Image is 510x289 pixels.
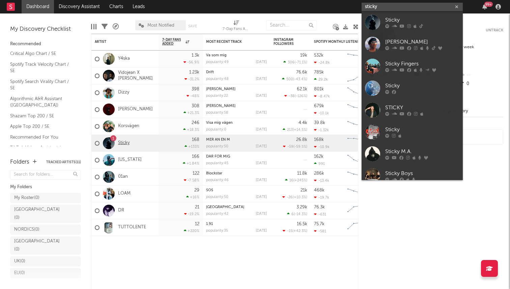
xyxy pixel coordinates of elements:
button: 99+ [482,4,487,9]
button: Tracked Artists(11) [46,161,81,164]
div: 679k [314,104,324,108]
span: 306 [288,61,294,64]
div: 162k [314,154,323,159]
span: +42.3 % [293,229,306,233]
a: Recommended For You [10,134,74,141]
div: [PERSON_NAME] [385,38,459,46]
span: -15 [287,229,292,233]
div: A&R Pipeline [113,17,119,36]
div: 29 [194,188,199,193]
span: -59 [287,145,293,149]
div: DÄR FÖR MIG [206,155,267,158]
div: [DATE] [256,60,267,64]
span: 6 [291,212,294,216]
a: EU(0) [10,268,81,278]
div: [DATE] [256,77,267,81]
div: ( ) [284,94,307,98]
div: Artist [95,40,145,44]
div: ( ) [283,60,307,64]
div: 4.4k [299,121,307,125]
div: [DATE] [256,111,267,115]
div: popularity: 50 [206,145,228,148]
span: 500 [286,78,293,81]
div: popularity: 50 [206,195,228,199]
div: Va som mig [206,54,267,57]
a: UK(0) [10,256,81,266]
div: ( ) [283,229,307,233]
a: SOS [206,189,213,192]
span: -71.1 % [295,61,306,64]
div: 16.5k [297,222,307,226]
span: -126 % [296,94,306,98]
div: Spotify Monthly Listeners [314,40,365,44]
div: -7.58 % [184,178,199,182]
a: Dizzy [118,90,129,95]
div: ( ) [282,77,307,81]
div: [DATE] [256,94,267,98]
div: popularity: 35 [206,229,228,233]
div: 468k [314,188,324,193]
div: 168 [192,138,199,142]
div: -19.2 % [184,212,199,216]
div: 75.7k [314,222,324,226]
div: 12 [195,222,199,226]
div: 39.8k [314,121,325,125]
a: [PERSON_NAME] [118,107,153,112]
div: 11.8k [297,171,307,176]
a: Sticky M.A. [362,143,463,165]
button: Save [188,24,197,28]
a: MER ÄN EN M [206,138,230,142]
div: Sticky [385,126,459,134]
span: Most Notified [147,23,174,28]
svg: Chart title [344,67,375,84]
div: Most Recent Track [206,40,257,44]
div: -10.1k [314,111,329,115]
a: [PERSON_NAME] [206,87,235,91]
div: Juri Han [206,87,267,91]
div: [DATE] [256,212,267,216]
div: 99 + [484,2,493,7]
svg: Chart title [344,118,375,135]
a: NORDICS(0) [10,225,81,235]
div: 1.91 [206,222,267,226]
div: +18.3 % [183,127,199,132]
div: [GEOGRAPHIC_DATA] ( 0 ) [14,237,62,254]
a: Critical Algo Chart / SE [10,50,74,57]
a: TikTok Videos Assistant / [GEOGRAPHIC_DATA] [10,144,74,158]
div: 308 [192,104,199,108]
a: LOAM [118,191,131,197]
a: Va som mig [206,54,227,57]
a: 1.91 [206,222,213,226]
div: Sista Gång [206,104,267,108]
a: Sticky Boys [362,165,463,187]
span: +245 % [294,179,306,182]
svg: Chart title [344,101,375,118]
a: Sticky Fingers [362,55,463,77]
span: -14.3 % [295,212,306,216]
input: Search... [266,20,317,30]
div: STICKY [385,104,459,112]
span: -59.5 % [294,145,306,149]
a: Sticky [362,11,463,33]
a: [GEOGRAPHIC_DATA](0) [10,205,81,223]
div: My Discovery Checklist [10,25,81,33]
div: 62.1k [297,87,307,91]
div: popularity: 42 [206,212,228,216]
div: Sticky Boys [385,170,459,178]
div: popularity: 46 [206,178,229,182]
div: -8.47k [314,94,330,98]
div: 166 [192,154,199,159]
a: Spotify Track Velocity Chart / SE [10,61,74,75]
div: +21.3 % [183,111,199,115]
a: Visa mig vägen [206,121,233,125]
div: popularity: 22 [206,94,228,98]
div: +16 % [186,195,199,199]
div: 0 [458,80,503,88]
div: -31.2 % [185,77,199,81]
div: -56.9 % [183,60,199,64]
div: [DATE] [256,145,267,148]
div: EU ( 0 ) [14,269,25,277]
svg: Chart title [344,152,375,169]
svg: Chart title [344,185,375,202]
a: Sticky [362,121,463,143]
